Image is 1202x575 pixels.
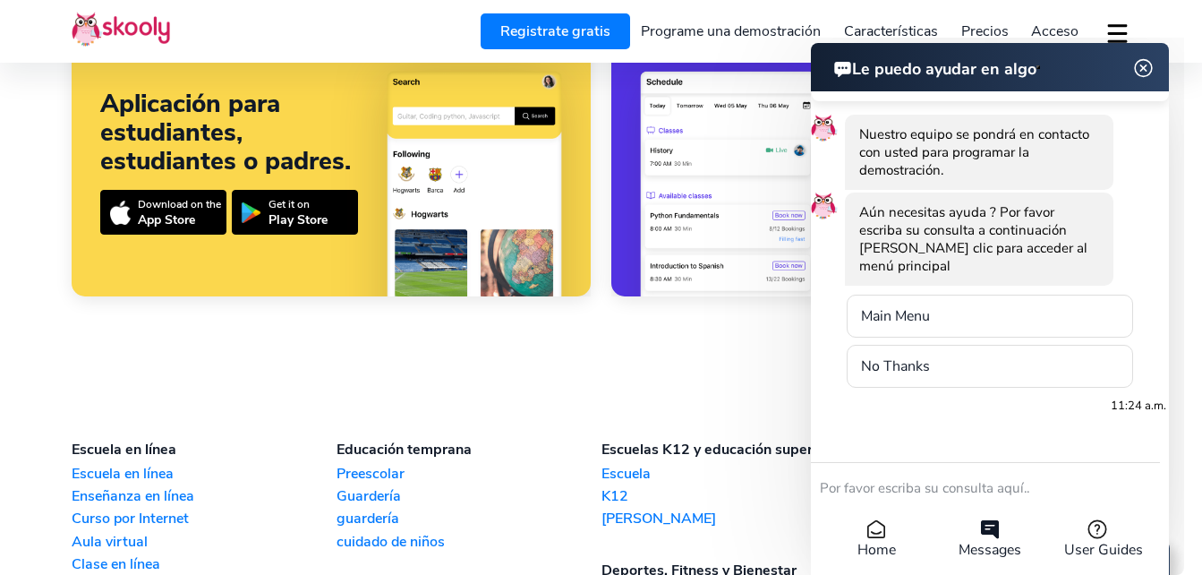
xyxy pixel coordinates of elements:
img: Skooly [72,12,170,47]
img: App para escuelas, profesores, entrenadores [640,69,815,422]
a: Download on theApp Store [100,190,226,235]
img: icon-appstore [110,201,131,225]
a: Precios [950,17,1020,46]
span: Precios [961,21,1009,41]
img: Aplicación para estudiantes, estudiantes o padres. [387,69,562,422]
a: Curso por Internet [72,509,337,528]
a: Programe una demostración [630,17,833,46]
a: Clase en línea [72,554,337,574]
a: guardería [337,509,601,528]
a: Enseñanza en línea [72,486,337,506]
div: Escuelas K12 y educación superior [601,440,866,459]
a: Preescolar [337,464,601,484]
a: Escuela [601,464,866,484]
a: Escuela en línea [72,464,337,484]
div: Download on the [138,197,221,211]
div: Get it on [269,197,328,211]
a: Aula virtual [72,532,337,552]
button: dropdown menu [1104,13,1130,54]
div: Educación temprana [337,440,601,459]
a: K12 [601,486,866,506]
span: Acceso [1031,21,1078,41]
a: [PERSON_NAME] [601,509,866,528]
a: Características [832,17,950,46]
a: Get it onPlay Store [232,190,358,235]
div: App Store [138,211,221,228]
a: Acceso [1019,17,1090,46]
a: Guardería [337,486,601,506]
img: icon-playstore [241,202,261,223]
div: Play Store [269,211,328,228]
a: cuidado de niños [337,532,601,552]
div: Escuela en línea [72,440,337,459]
div: Aplicación para estudiantes, estudiantes o padres. [100,90,358,176]
a: Registrate gratis [481,13,630,49]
